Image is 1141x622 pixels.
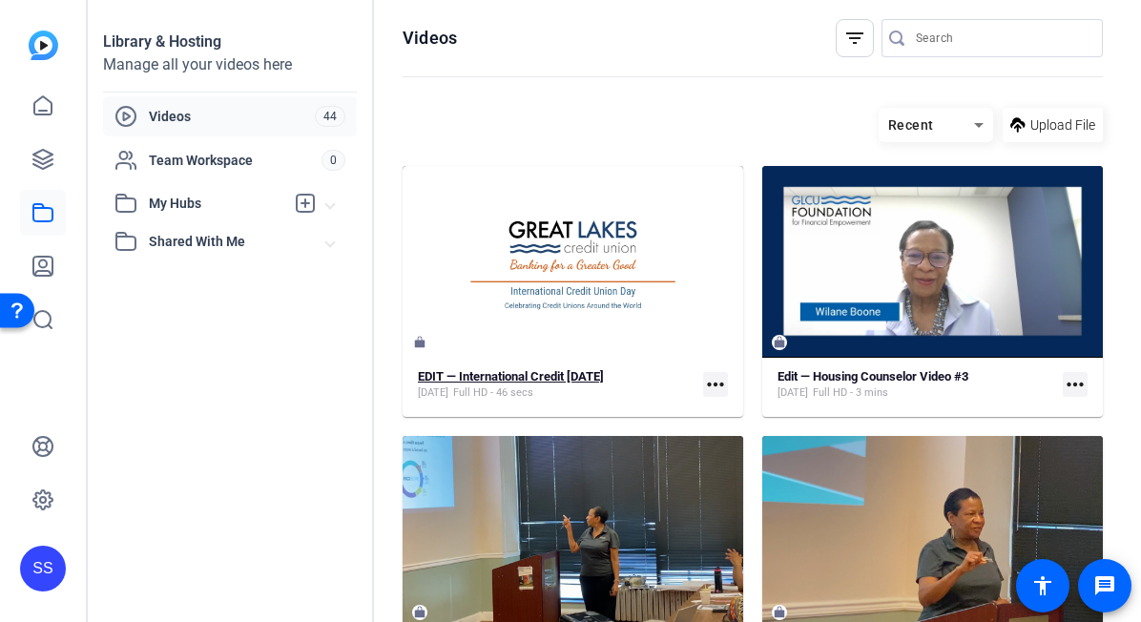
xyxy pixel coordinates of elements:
[149,107,315,126] span: Videos
[418,369,695,401] a: EDIT — International Credit [DATE][DATE]Full HD - 46 secs
[1003,108,1103,142] button: Upload File
[1030,115,1095,135] span: Upload File
[403,27,457,50] h1: Videos
[103,31,357,53] div: Library & Hosting
[149,194,284,214] span: My Hubs
[778,369,1055,401] a: Edit — Housing Counselor Video #3[DATE]Full HD - 3 mins
[103,222,357,260] mat-expansion-panel-header: Shared With Me
[703,372,728,397] mat-icon: more_horiz
[149,151,322,170] span: Team Workspace
[103,53,357,76] div: Manage all your videos here
[778,369,968,384] strong: Edit — Housing Counselor Video #3
[916,27,1088,50] input: Search
[888,117,934,133] span: Recent
[1063,372,1088,397] mat-icon: more_horiz
[843,27,866,50] mat-icon: filter_list
[418,369,604,384] strong: EDIT — International Credit [DATE]
[453,385,533,401] span: Full HD - 46 secs
[1093,574,1116,597] mat-icon: message
[20,546,66,591] div: SS
[315,106,345,127] span: 44
[103,184,357,222] mat-expansion-panel-header: My Hubs
[813,385,888,401] span: Full HD - 3 mins
[778,385,808,401] span: [DATE]
[29,31,58,60] img: blue-gradient.svg
[418,385,448,401] span: [DATE]
[149,232,326,252] span: Shared With Me
[1031,574,1054,597] mat-icon: accessibility
[322,150,345,171] span: 0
